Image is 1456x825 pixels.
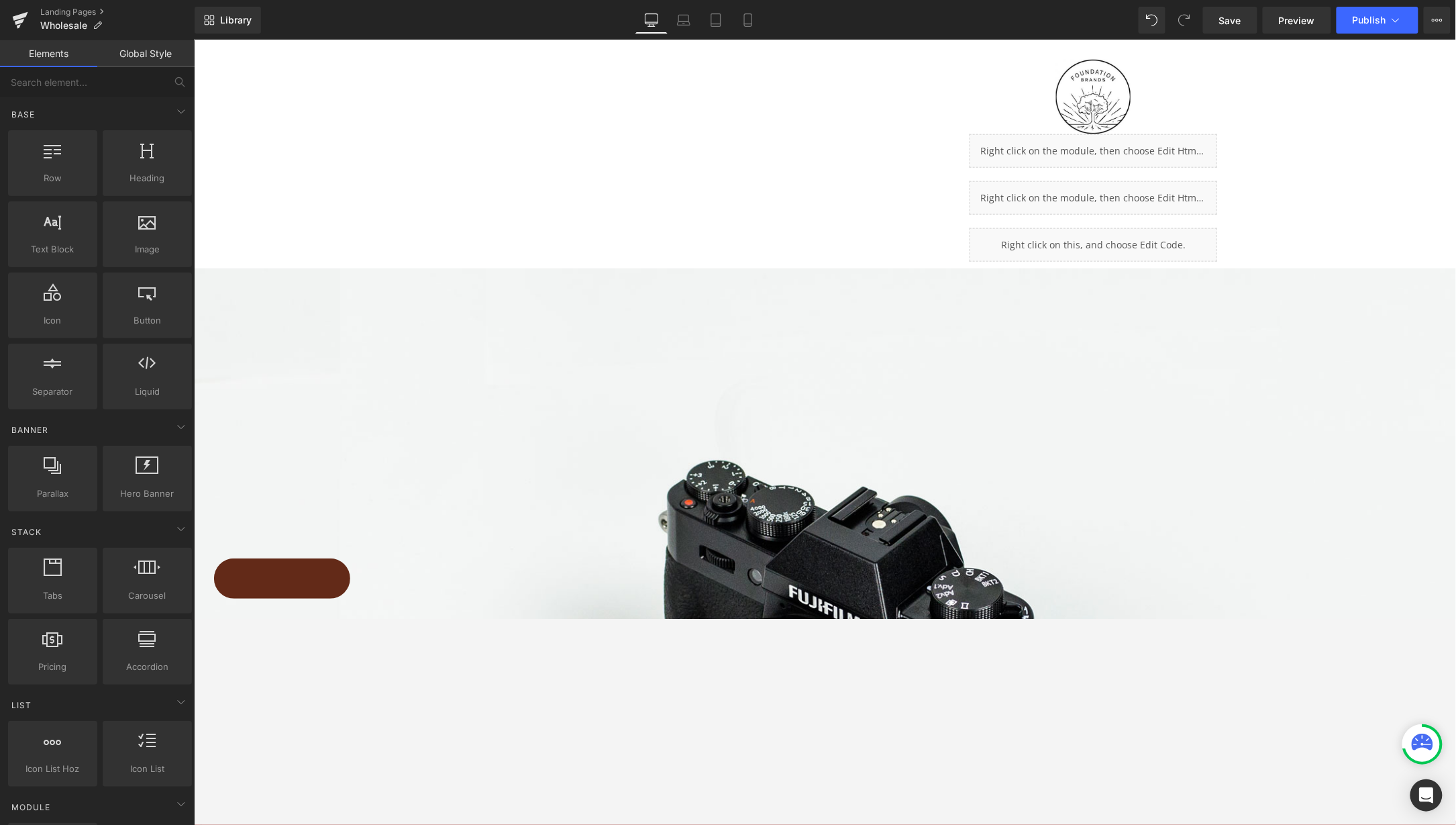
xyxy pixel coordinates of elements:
[107,242,188,256] span: Image
[12,171,93,185] span: Row
[40,7,195,17] a: Landing Pages
[220,14,252,26] span: Library
[107,487,188,501] span: Hero Banner
[700,7,732,34] a: Tablet
[12,242,93,256] span: Text Block
[1139,7,1165,34] button: Undo
[10,526,43,538] span: Stack
[635,7,668,34] a: Desktop
[12,762,93,776] span: Icon List Hoz
[12,313,93,328] span: Icon
[1263,7,1331,34] a: Preview
[107,171,188,185] span: Heading
[1279,13,1315,28] span: Preview
[1219,13,1241,28] span: Save
[40,20,87,31] span: Wholesale
[732,7,764,34] a: Mobile
[12,487,93,501] span: Parallax
[107,313,188,328] span: Button
[10,801,52,814] span: Module
[1171,7,1198,34] button: Redo
[195,7,261,34] a: New Library
[107,762,188,776] span: Icon List
[107,589,188,603] span: Carousel
[668,7,700,34] a: Laptop
[12,660,93,674] span: Pricing
[12,589,93,603] span: Tabs
[1353,15,1386,26] span: Publish
[107,385,188,399] span: Liquid
[1337,7,1418,34] button: Publish
[10,424,50,436] span: Banner
[1424,7,1451,34] button: More
[12,385,93,399] span: Separator
[97,40,195,67] a: Global Style
[1410,779,1443,812] div: Open Intercom Messenger
[10,108,36,121] span: Base
[10,699,33,712] span: List
[107,660,188,674] span: Accordion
